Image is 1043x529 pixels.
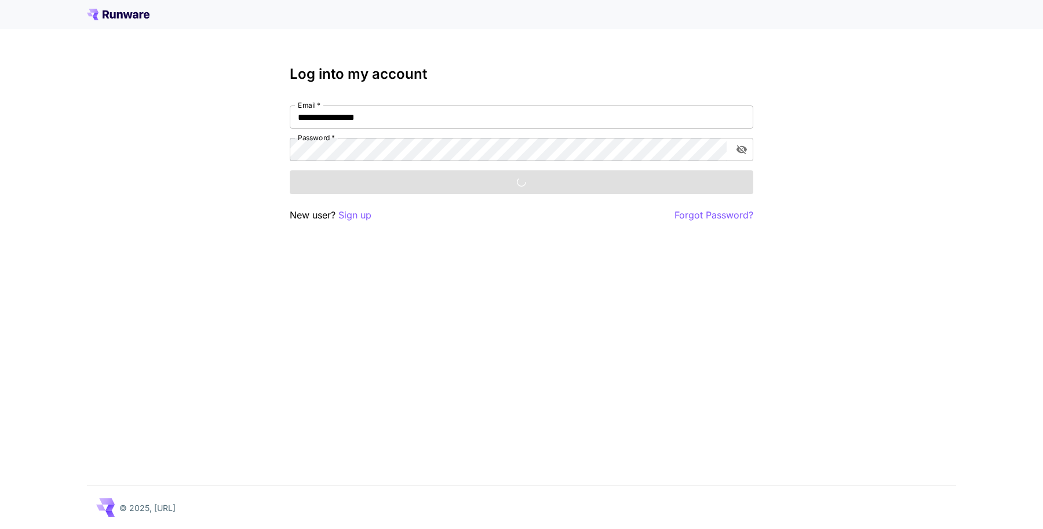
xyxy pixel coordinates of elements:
p: © 2025, [URL] [119,502,176,514]
button: toggle password visibility [731,139,752,160]
button: Sign up [338,208,371,222]
label: Email [298,100,320,110]
p: New user? [290,208,371,222]
label: Password [298,133,335,143]
button: Forgot Password? [674,208,753,222]
h3: Log into my account [290,66,753,82]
